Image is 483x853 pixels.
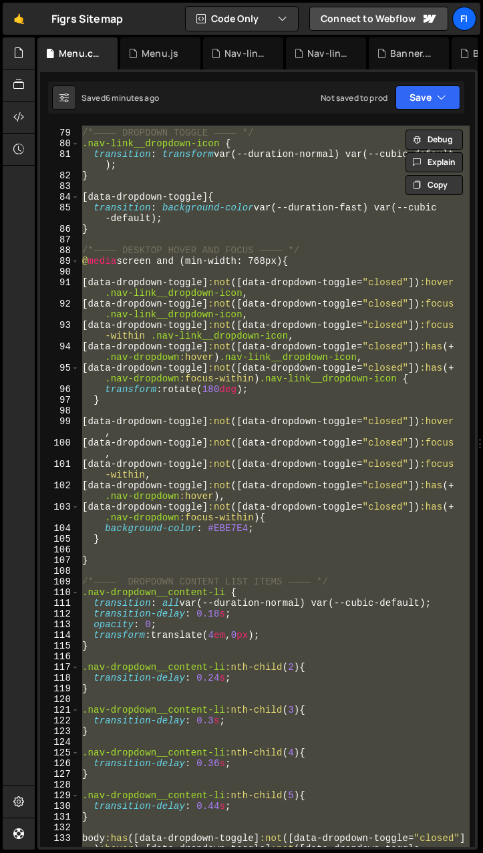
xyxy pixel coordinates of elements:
[40,459,79,480] div: 101
[40,502,79,523] div: 103
[40,416,79,438] div: 99
[40,780,79,790] div: 128
[40,641,79,651] div: 115
[40,576,79,587] div: 109
[40,181,79,192] div: 83
[40,566,79,576] div: 108
[40,395,79,405] div: 97
[51,11,123,27] div: Figrs Sitemap
[40,769,79,780] div: 127
[142,47,178,60] div: Menu.js
[40,170,79,181] div: 82
[40,822,79,833] div: 132
[40,598,79,609] div: 111
[40,801,79,812] div: 130
[40,384,79,395] div: 96
[40,705,79,715] div: 121
[40,234,79,245] div: 87
[40,192,79,202] div: 84
[40,534,79,544] div: 105
[452,7,476,31] a: Fi
[40,737,79,747] div: 124
[40,523,79,534] div: 104
[40,438,79,459] div: 100
[3,3,35,35] a: 🤙
[40,587,79,598] div: 110
[395,86,460,110] button: Save
[40,128,79,138] div: 79
[406,152,463,172] button: Explain
[40,812,79,822] div: 131
[321,92,387,104] div: Not saved to prod
[40,245,79,256] div: 88
[40,726,79,737] div: 123
[82,92,159,104] div: Saved
[40,662,79,673] div: 117
[40,544,79,555] div: 106
[40,673,79,683] div: 118
[40,715,79,726] div: 122
[40,405,79,416] div: 98
[40,299,79,320] div: 92
[40,790,79,801] div: 129
[40,256,79,267] div: 89
[224,47,267,60] div: Nav-links.js
[40,341,79,363] div: 94
[40,555,79,566] div: 107
[390,47,433,60] div: Banner.css
[40,651,79,662] div: 116
[186,7,298,31] button: Code Only
[40,609,79,619] div: 112
[307,47,350,60] div: Nav-links.css
[40,694,79,705] div: 120
[406,175,463,195] button: Copy
[40,758,79,769] div: 126
[40,320,79,341] div: 93
[40,149,79,170] div: 81
[106,92,159,104] div: 6 minutes ago
[40,224,79,234] div: 86
[59,47,102,60] div: Menu.css
[40,619,79,630] div: 113
[309,7,448,31] a: Connect to Webflow
[40,683,79,694] div: 119
[40,277,79,299] div: 91
[406,130,463,150] button: Debug
[40,630,79,641] div: 114
[40,480,79,502] div: 102
[40,267,79,277] div: 90
[40,202,79,224] div: 85
[40,747,79,758] div: 125
[40,138,79,149] div: 80
[40,363,79,384] div: 95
